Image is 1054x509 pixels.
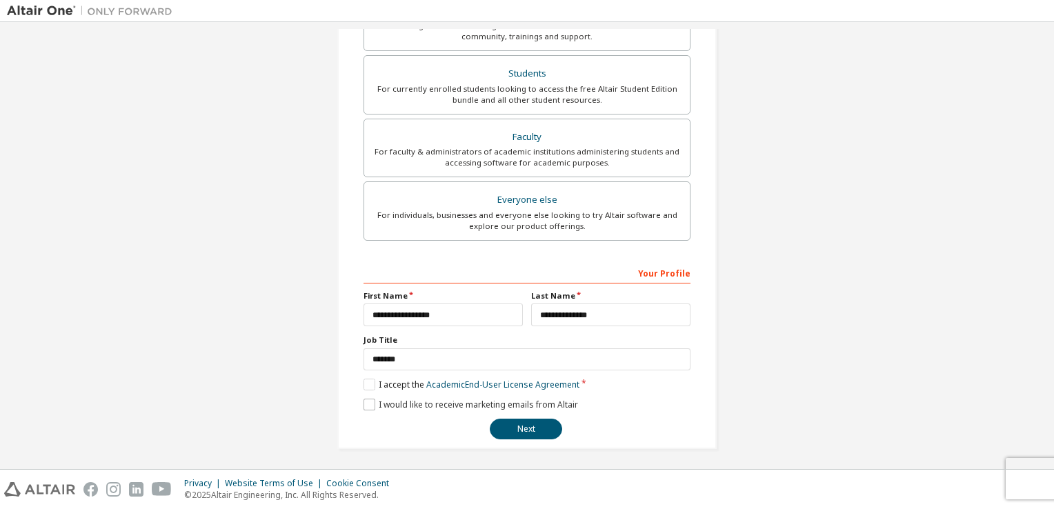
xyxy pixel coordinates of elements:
label: Job Title [364,335,690,346]
div: Faculty [372,128,682,147]
div: For existing customers looking to access software downloads, HPC resources, community, trainings ... [372,20,682,42]
img: instagram.svg [106,482,121,497]
label: I would like to receive marketing emails from Altair [364,399,578,410]
div: Everyone else [372,190,682,210]
div: Cookie Consent [326,478,397,489]
div: For currently enrolled students looking to access the free Altair Student Edition bundle and all ... [372,83,682,106]
img: linkedin.svg [129,482,143,497]
a: Academic End-User License Agreement [426,379,579,390]
div: Your Profile [364,261,690,283]
label: I accept the [364,379,579,390]
div: For individuals, businesses and everyone else looking to try Altair software and explore our prod... [372,210,682,232]
img: youtube.svg [152,482,172,497]
div: Privacy [184,478,225,489]
div: For faculty & administrators of academic institutions administering students and accessing softwa... [372,146,682,168]
img: Altair One [7,4,179,18]
label: Last Name [531,290,690,301]
div: Students [372,64,682,83]
p: © 2025 Altair Engineering, Inc. All Rights Reserved. [184,489,397,501]
img: facebook.svg [83,482,98,497]
img: altair_logo.svg [4,482,75,497]
button: Next [490,419,562,439]
div: Website Terms of Use [225,478,326,489]
label: First Name [364,290,523,301]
